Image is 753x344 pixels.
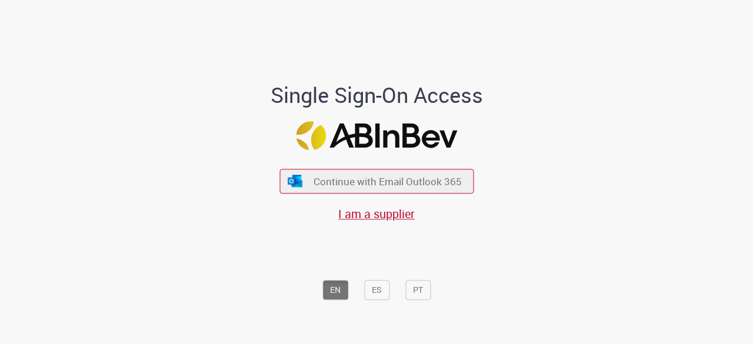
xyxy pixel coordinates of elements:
[287,175,304,187] img: ícone Azure/Microsoft 360
[338,206,415,222] a: I am a supplier
[314,175,462,188] span: Continue with Email Outlook 365
[296,121,457,150] img: Logo ABInBev
[364,280,389,300] button: ES
[322,280,348,300] button: EN
[279,169,474,193] button: ícone Azure/Microsoft 360 Continue with Email Outlook 365
[405,280,431,300] button: PT
[214,84,540,108] h1: Single Sign-On Access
